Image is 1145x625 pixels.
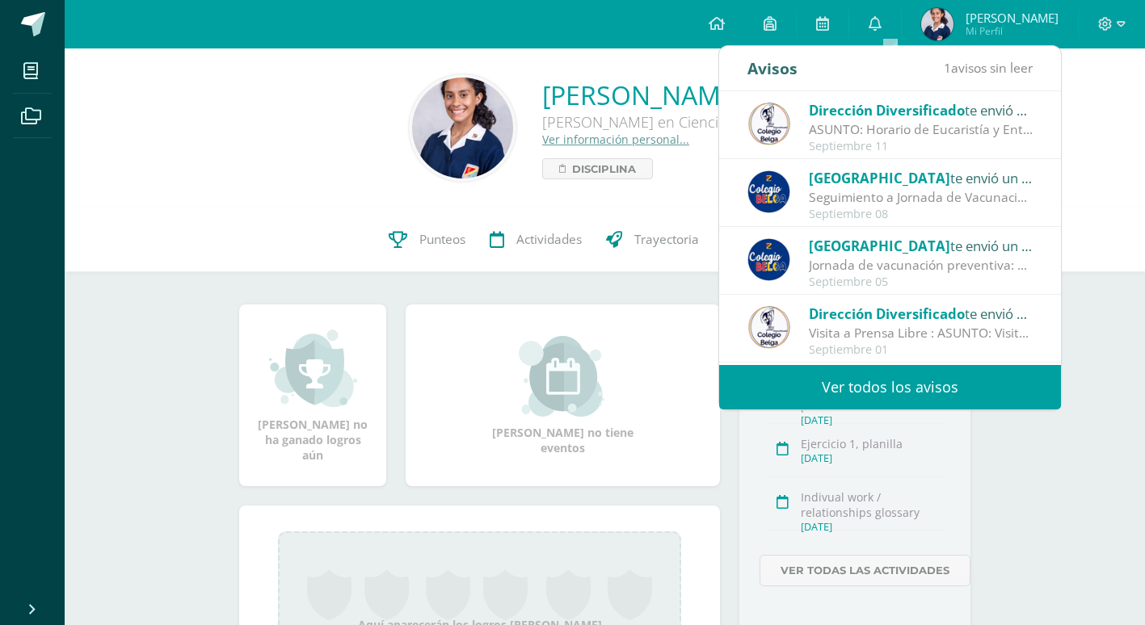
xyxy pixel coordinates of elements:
img: 6f086a2d3becb63c38b12449f7adc220.png [412,78,513,178]
div: te envió un aviso [809,99,1033,120]
span: Dirección Diversificado [809,101,965,120]
a: [PERSON_NAME] [542,78,801,112]
span: Mi Perfil [966,24,1059,38]
div: [PERSON_NAME] en Ciencias y Letras B [542,112,801,132]
div: te envió un aviso [809,167,1033,188]
div: [DATE] [801,520,945,534]
div: Ejercicio 1, planilla [801,436,945,451]
div: Visita a Prensa Libre : ASUNTO: Visita a Prensa Libre Estimados Padres de Familia: Reciban un sal... [809,324,1033,342]
img: 544bf8086bc8165e313644037ea68f8d.png [747,306,790,349]
span: [GEOGRAPHIC_DATA] [809,169,950,187]
span: [PERSON_NAME] [966,10,1059,26]
div: Indivual work / relationships glossary [801,489,945,520]
a: Contactos [711,208,824,272]
div: Septiembre 11 [809,140,1033,153]
span: avisos sin leer [944,59,1033,77]
span: Punteos [419,231,465,248]
div: Jornada de vacunación preventiva: Estimados Padres y Estimadas Madres de Familia: Deseándoles un ... [809,256,1033,275]
span: Dirección Diversificado [809,304,965,323]
img: 544bf8086bc8165e313644037ea68f8d.png [747,103,790,145]
div: ASUNTO: Horario de Eucaristía y Entrega Simbólica de Títulos: ASUNTO: Horario de Eucaristía y Ent... [809,120,1033,139]
div: [PERSON_NAME] no tiene eventos [482,336,644,455]
img: 919ad801bb7643f6f997765cf4083301.png [747,238,790,281]
a: Trayectoria [594,208,711,272]
div: te envió un aviso [809,235,1033,256]
img: 919ad801bb7643f6f997765cf4083301.png [747,170,790,213]
a: Ver todos los avisos [719,365,1061,409]
img: e02daa564f9ae22352469c3b1ab1c877.png [921,8,953,40]
a: Disciplina [542,158,653,179]
span: Actividades [516,231,582,248]
a: Ver todas las actividades [760,555,970,586]
a: Ver información personal... [542,132,689,147]
a: Punteos [377,208,478,272]
span: [GEOGRAPHIC_DATA] [809,237,950,255]
span: 1 [944,59,951,77]
div: Septiembre 05 [809,275,1033,289]
img: event_small.png [519,336,607,417]
div: Avisos [747,46,798,90]
div: [DATE] [801,413,945,427]
div: Septiembre 08 [809,208,1033,221]
div: te envió un aviso [809,303,1033,324]
a: Actividades [478,208,594,272]
span: Disciplina [572,159,636,178]
div: [PERSON_NAME] no ha ganado logros aún [255,328,370,463]
div: [DATE] [801,451,945,465]
div: Septiembre 01 [809,343,1033,357]
div: Seguimiento a Jornada de Vacunación: Reciban un cordial saludo. Gracias al buen desarrollo y a la... [809,188,1033,207]
span: Trayectoria [634,231,699,248]
img: achievement_small.png [269,328,357,409]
